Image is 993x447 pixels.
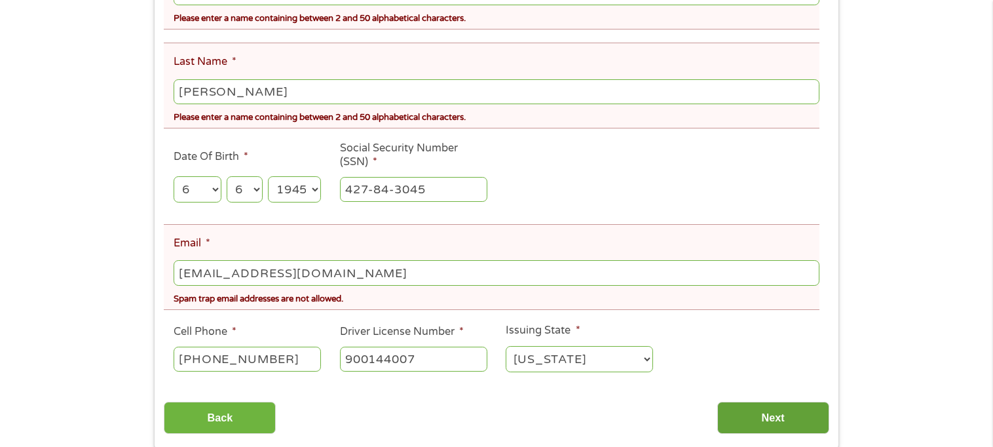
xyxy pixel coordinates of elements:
input: Smith [174,79,819,104]
input: 078-05-1120 [340,177,487,202]
label: Last Name [174,55,236,69]
label: Driver License Number [340,325,464,339]
label: Issuing State [506,324,580,338]
div: Spam trap email addresses are not allowed. [174,288,819,305]
input: Next [717,402,829,434]
label: Social Security Number (SSN) [340,142,487,169]
label: Email [174,237,210,250]
input: (541) 754-3010 [174,347,321,372]
label: Cell Phone [174,325,236,339]
div: Please enter a name containing between 2 and 50 alphabetical characters. [174,8,819,26]
div: Please enter a name containing between 2 and 50 alphabetical characters. [174,107,819,125]
label: Date Of Birth [174,150,248,164]
input: Back [164,402,276,434]
input: john@gmail.com [174,260,819,285]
